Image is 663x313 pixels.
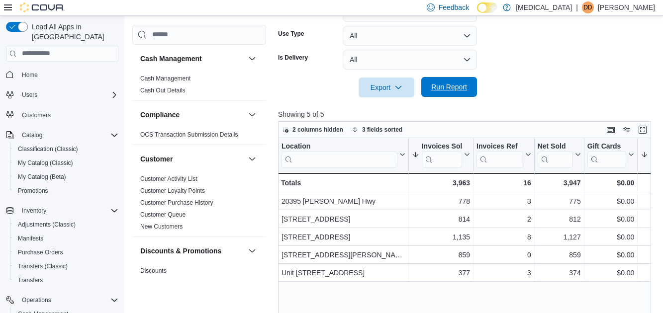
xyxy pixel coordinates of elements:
a: Customer Purchase History [140,199,213,206]
button: Display options [621,124,633,136]
input: Dark Mode [477,2,498,13]
button: Inventory [18,205,50,217]
button: Users [18,89,41,101]
span: Transfers (Classic) [14,260,118,272]
a: OCS Transaction Submission Details [140,131,238,138]
button: Net Sold [538,142,581,167]
button: My Catalog (Beta) [10,170,122,184]
a: Discounts [140,267,167,274]
a: Adjustments (Classic) [14,219,80,231]
div: Discounts & Promotions [132,265,266,305]
div: Unit [STREET_ADDRESS] [282,267,405,279]
span: Discounts [140,267,167,275]
button: Keyboard shortcuts [605,124,617,136]
div: Invoices Ref [476,142,523,167]
span: Customer Queue [140,211,186,219]
label: Is Delivery [278,54,308,62]
a: Customer Activity List [140,175,197,182]
a: Transfers [14,274,47,286]
div: 859 [538,249,581,261]
p: Showing 5 of 5 [278,109,655,119]
span: Customer Loyalty Points [140,187,205,195]
button: Home [2,68,122,82]
a: Classification (Classic) [14,143,82,155]
button: Customer [246,153,258,165]
a: Cash Out Details [140,87,186,94]
div: 775 [538,195,581,207]
span: Feedback [439,2,469,12]
span: Purchase Orders [14,246,118,258]
button: Catalog [18,129,46,141]
button: Users [2,88,122,102]
p: [MEDICAL_DATA] [516,1,572,13]
button: My Catalog (Classic) [10,156,122,170]
a: Customer Queue [140,211,186,218]
button: Export [359,78,414,97]
div: $0.00 [587,267,635,279]
div: Gift Card Sales [587,142,627,167]
span: My Catalog (Classic) [18,159,73,167]
span: Cash Out Details [140,86,186,94]
a: Customers [18,109,55,121]
div: 377 [412,267,470,279]
div: Invoices Sold [422,142,462,167]
button: Transfers (Classic) [10,259,122,273]
button: Run Report [421,77,477,97]
span: My Catalog (Classic) [14,157,118,169]
div: [STREET_ADDRESS] [282,231,405,243]
span: Transfers [14,274,118,286]
span: Dd [583,1,592,13]
span: Run Report [431,82,467,92]
span: Inventory [22,207,46,215]
button: Customers [2,108,122,122]
div: Invoices Ref [476,142,523,151]
div: Invoices Sold [422,142,462,151]
span: Manifests [18,235,43,242]
a: Promotion Details [140,279,188,286]
span: Adjustments (Classic) [14,219,118,231]
a: Promotions [14,185,52,197]
a: Customer Loyalty Points [140,187,205,194]
div: 1,127 [538,231,581,243]
button: 3 fields sorted [348,124,406,136]
button: All [344,50,477,70]
div: 812 [538,213,581,225]
span: Catalog [18,129,118,141]
span: 3 fields sorted [362,126,402,134]
a: My Catalog (Classic) [14,157,77,169]
span: Load All Apps in [GEOGRAPHIC_DATA] [28,22,118,42]
span: Promotions [14,185,118,197]
button: Classification (Classic) [10,142,122,156]
span: My Catalog (Beta) [18,173,66,181]
button: Operations [18,294,55,306]
div: [STREET_ADDRESS] [282,213,405,225]
button: Gift Cards [587,142,635,167]
div: Cash Management [132,73,266,100]
span: Operations [18,294,118,306]
div: 3 [476,195,531,207]
h3: Compliance [140,110,180,120]
div: 778 [412,195,470,207]
div: 374 [538,267,581,279]
div: Net Sold [538,142,573,151]
button: Location [282,142,405,167]
span: Customers [22,111,51,119]
span: OCS Transaction Submission Details [140,131,238,139]
div: $0.00 [587,213,635,225]
span: Users [22,91,37,99]
div: 3,947 [538,177,581,189]
div: $0.00 [587,231,635,243]
div: $0.00 [587,195,635,207]
a: Purchase Orders [14,246,67,258]
a: Transfers (Classic) [14,260,72,272]
div: 0 [476,249,531,261]
button: Invoices Ref [476,142,531,167]
span: Users [18,89,118,101]
span: Purchase Orders [18,248,63,256]
div: Totals [281,177,405,189]
div: 20395 [PERSON_NAME] Hwy [282,195,405,207]
button: Manifests [10,232,122,245]
a: Cash Management [140,75,190,82]
button: Purchase Orders [10,245,122,259]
